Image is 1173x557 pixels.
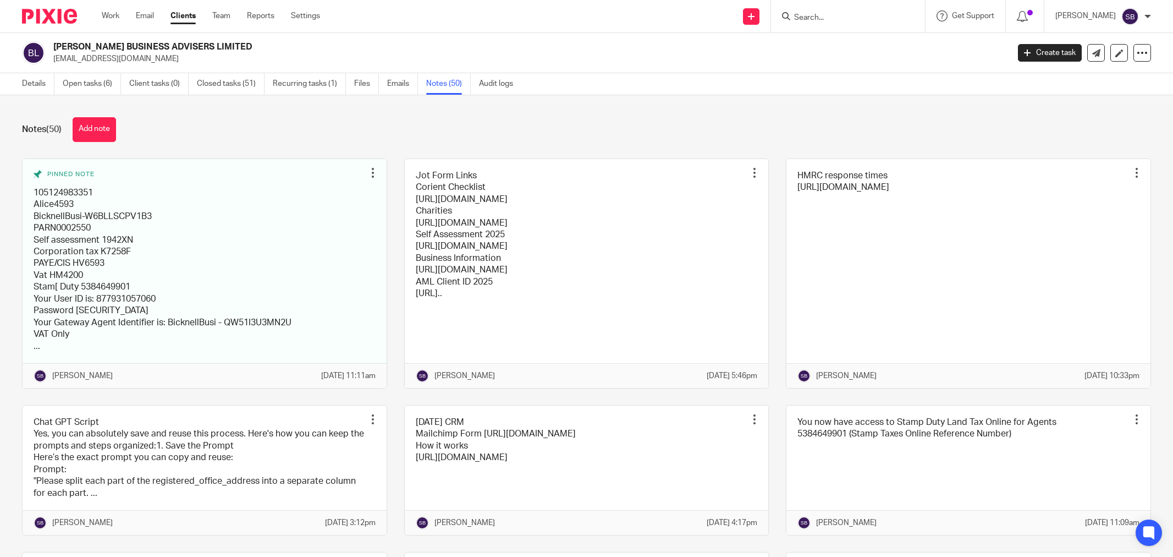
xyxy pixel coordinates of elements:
img: svg%3E [416,516,429,529]
p: [DATE] 5:46pm [707,370,757,381]
a: Reports [247,10,274,21]
a: Create task [1018,44,1082,62]
img: svg%3E [22,41,45,64]
a: Clients [170,10,196,21]
a: Notes (50) [426,73,471,95]
span: Get Support [952,12,994,20]
p: [PERSON_NAME] [816,370,877,381]
a: Work [102,10,119,21]
img: svg%3E [416,369,429,383]
p: [DATE] 10:33pm [1084,370,1139,381]
h2: [PERSON_NAME] BUSINESS ADVISERS LIMITED [53,41,812,53]
p: [PERSON_NAME] [434,370,495,381]
img: svg%3E [34,516,47,529]
a: Open tasks (6) [63,73,121,95]
a: Details [22,73,54,95]
input: Search [793,13,892,23]
p: [DATE] 4:17pm [707,517,757,528]
p: [PERSON_NAME] [52,370,113,381]
a: Closed tasks (51) [197,73,265,95]
p: [PERSON_NAME] [816,517,877,528]
button: Add note [73,117,116,142]
p: [DATE] 3:12pm [325,517,376,528]
img: svg%3E [797,369,811,383]
a: Audit logs [479,73,521,95]
a: Recurring tasks (1) [273,73,346,95]
a: Settings [291,10,320,21]
a: Client tasks (0) [129,73,189,95]
img: svg%3E [34,369,47,383]
a: Email [136,10,154,21]
div: Pinned note [34,170,365,179]
img: svg%3E [1121,8,1139,25]
p: [PERSON_NAME] [52,517,113,528]
span: (50) [46,125,62,134]
p: [PERSON_NAME] [1055,10,1116,21]
p: [DATE] 11:09am [1085,517,1139,528]
p: [PERSON_NAME] [434,517,495,528]
a: Files [354,73,379,95]
p: [DATE] 11:11am [321,370,376,381]
p: [EMAIL_ADDRESS][DOMAIN_NAME] [53,53,1001,64]
a: Emails [387,73,418,95]
img: svg%3E [797,516,811,529]
h1: Notes [22,124,62,135]
img: Pixie [22,9,77,24]
a: Team [212,10,230,21]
